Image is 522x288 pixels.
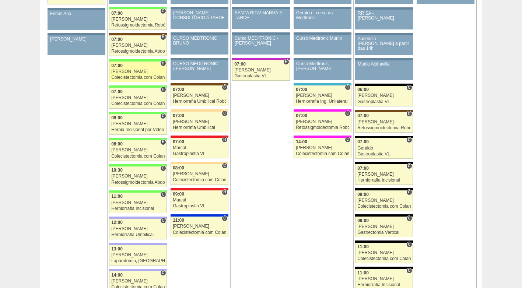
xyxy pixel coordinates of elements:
[171,190,228,211] a: H 09:00 Marcal Gastroplastia VL
[296,36,349,41] div: Curso Medtronic Murilo
[296,119,349,124] div: [PERSON_NAME]
[406,268,412,274] span: Consultório
[109,114,167,135] a: C 08:00 [PERSON_NAME] Hernia Incisional por Video
[357,146,411,151] div: Geraldo
[294,9,351,29] a: Geraldo - curso da Medtronic
[222,137,227,143] span: Hospital
[406,163,412,169] span: Consultório
[173,172,226,176] div: [PERSON_NAME]
[355,58,413,60] div: Key: Aviso
[294,83,351,85] div: Key: Neomater
[294,7,351,9] div: Key: Aviso
[355,243,413,263] a: C 11:00 [PERSON_NAME] Colecistectomia com Colangiografia VL
[160,218,166,224] span: Consultório
[171,188,228,190] div: Key: Assunção
[357,277,411,281] div: [PERSON_NAME]
[173,198,226,203] div: Marcal
[171,217,228,237] a: C 11:00 [PERSON_NAME] Colecistectomia com Colangiografia VL
[296,113,307,118] span: 07:00
[357,204,411,209] div: Colecistectomia com Colangiografia VL
[48,8,105,10] div: Key: Aviso
[355,136,413,138] div: Key: Blanc
[355,217,413,237] a: C 09:00 [PERSON_NAME] Gastrectomia Vertical
[111,11,123,16] span: 07:00
[111,154,165,159] div: Colecistectomia com Colangiografia VL
[355,190,413,211] a: C 09:00 [PERSON_NAME] Colecistectomia com Colangiografia VL
[111,232,165,237] div: Herniorrafia Umbilical
[173,36,226,46] div: CURSO MEDTRONIC BRUNO
[111,17,165,22] div: [PERSON_NAME]
[160,270,166,276] span: Consultório
[111,115,123,120] span: 08:00
[296,87,307,92] span: 07:00
[232,9,290,29] a: SANTA RITA/ MANHÃ E TARDE
[173,113,184,118] span: 07:00
[171,138,228,158] a: H 07:00 Marcal Gastroplastia VL
[232,7,290,9] div: Key: Aviso
[111,200,165,205] div: [PERSON_NAME]
[355,84,413,86] div: Key: Blanc
[109,164,167,166] div: Key: Brasil
[173,224,226,229] div: [PERSON_NAME]
[355,162,413,164] div: Key: Blanc
[232,60,290,81] a: H 07:00 [PERSON_NAME] Gastroplastia VL
[173,139,184,144] span: 07:00
[111,23,165,28] div: Retossigmoidectomia Robótica
[296,99,349,104] div: Herniorrafia Ing. Unilateral VL
[355,240,413,243] div: Key: Blanc
[171,136,228,138] div: Key: Assunção
[234,74,288,78] div: Gastroplastia VL
[355,112,413,133] a: C 07:00 [PERSON_NAME] Retossigmoidectomia Robótica
[173,178,226,182] div: Colecistectomia com Colangiografia VL
[355,86,413,106] a: C 06:00 [PERSON_NAME] Gastroplastia VL
[111,279,165,284] div: [PERSON_NAME]
[109,140,167,161] a: H 08:00 [PERSON_NAME] Colecistectomia com Colangiografia VL
[173,93,226,98] div: [PERSON_NAME]
[296,125,349,130] div: Retossigmoidectomia Robótica
[111,174,165,179] div: [PERSON_NAME]
[171,85,228,106] a: C 07:00 [PERSON_NAME] Herniorrafia Umbilical Robótica
[160,60,166,66] span: Hospital
[296,151,349,156] div: Colecistectomia com Colangiografia VL
[357,93,411,98] div: [PERSON_NAME]
[357,244,369,249] span: 11:00
[294,112,351,132] a: C 07:00 [PERSON_NAME] Retossigmoidectomia Robótica
[222,163,227,169] span: Consultório
[111,206,165,211] div: Herniorrafia Incisional
[222,189,227,195] span: Hospital
[111,101,165,106] div: Colecistectomia com Colangiografia VL
[357,87,369,92] span: 06:00
[294,85,351,106] a: C 07:00 [PERSON_NAME] Herniorrafia Ing. Unilateral VL
[109,35,167,56] a: H 07:00 [PERSON_NAME] Retossigmoidectomia Abdominal VL
[111,95,165,100] div: [PERSON_NAME]
[234,62,246,67] span: 07:00
[109,112,167,114] div: Key: Brasil
[171,32,228,35] div: Key: Aviso
[173,165,184,171] span: 08:00
[160,139,166,145] span: Hospital
[111,226,165,231] div: [PERSON_NAME]
[111,141,123,147] span: 08:00
[357,99,411,104] div: Gastroplastia VL
[355,188,413,190] div: Key: Blanc
[294,60,351,80] a: Curso Medtronic [PERSON_NAME]
[406,189,412,195] span: Consultório
[160,8,166,14] span: Consultório
[232,35,290,55] a: Curso MEDITRONIC - [PERSON_NAME]
[355,138,413,159] a: C 07:00 Geraldo Gastroplastia VL
[357,198,411,203] div: [PERSON_NAME]
[171,162,228,164] div: Key: Bartira
[173,119,226,124] div: [PERSON_NAME]
[109,62,167,82] a: H 07:00 [PERSON_NAME] Colecistectomia com Colangiografia VL
[111,253,165,257] div: [PERSON_NAME]
[111,180,165,185] div: Retossigmoidectomia Abdominal
[357,192,369,197] span: 09:00
[357,139,369,144] span: 07:00
[357,166,369,171] span: 07:00
[111,246,123,252] span: 13:00
[357,230,411,235] div: Gastrectomia Vertical
[111,259,165,263] div: Laparotomia, [GEOGRAPHIC_DATA], Drenagem, Bridas VL
[160,192,166,197] span: Consultório
[355,214,413,217] div: Key: Blanc
[357,152,411,157] div: Gastroplastia VL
